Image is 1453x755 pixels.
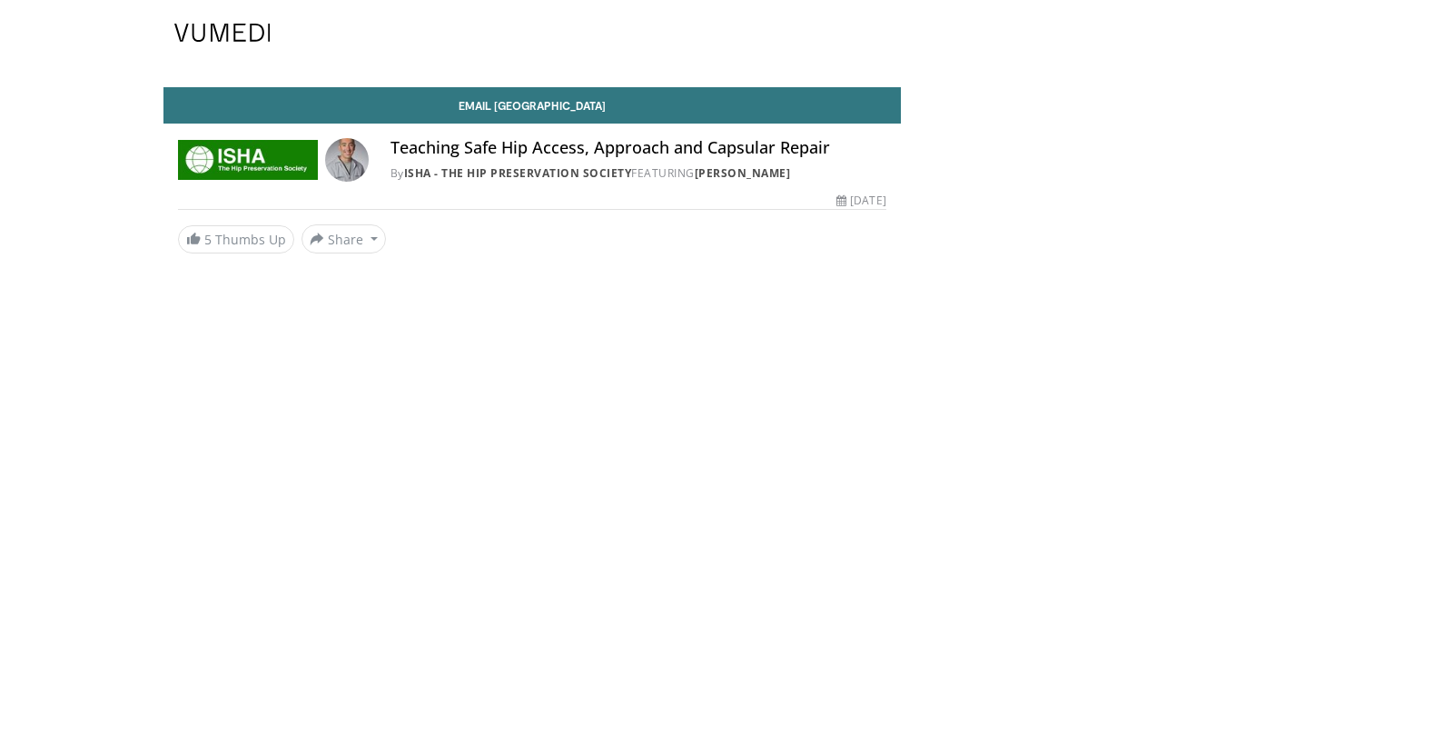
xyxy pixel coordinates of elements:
[836,193,885,209] div: [DATE]
[301,224,386,253] button: Share
[204,231,212,248] span: 5
[163,87,901,124] a: Email [GEOGRAPHIC_DATA]
[178,138,318,182] img: ISHA - The Hip Preservation Society
[325,138,369,182] img: Avatar
[404,165,632,181] a: ISHA - The Hip Preservation Society
[390,165,886,182] div: By FEATURING
[178,225,294,253] a: 5 Thumbs Up
[695,165,791,181] a: [PERSON_NAME]
[174,24,271,42] img: VuMedi Logo
[390,138,886,158] h4: Teaching Safe Hip Access, Approach and Capsular Repair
